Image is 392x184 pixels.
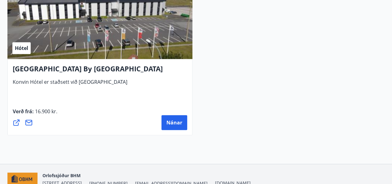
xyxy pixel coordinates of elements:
span: Verð frá : [13,108,57,120]
span: Konvin Hótel er staðsett við [GEOGRAPHIC_DATA] [13,79,127,90]
span: Orlofssjóður BHM [42,173,81,178]
h4: [GEOGRAPHIC_DATA] By [GEOGRAPHIC_DATA] [13,64,187,78]
span: Hótel [15,45,28,52]
span: Nánar [166,119,182,126]
button: Nánar [161,115,187,130]
span: 16.900 kr. [34,108,57,115]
